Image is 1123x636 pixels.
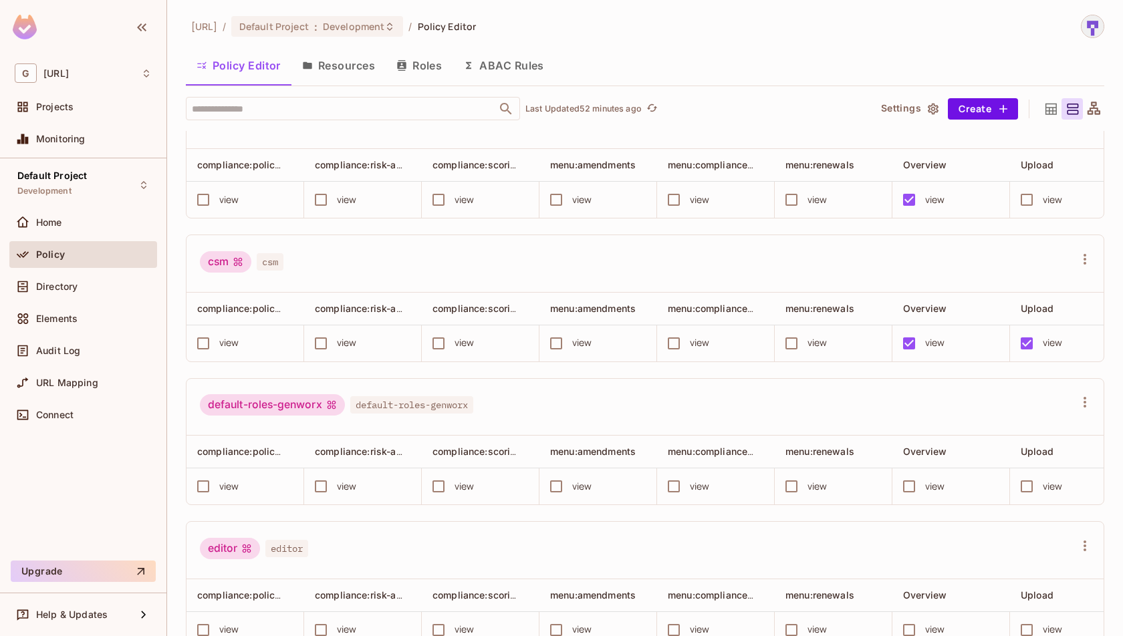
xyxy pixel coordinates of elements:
div: view [1043,335,1063,350]
span: Directory [36,281,78,292]
span: the active workspace [191,20,217,33]
span: compliance:scoring [432,158,522,171]
span: menu:compliance-check [668,158,779,171]
span: compliance:policy-compare [197,158,324,171]
div: view [1043,192,1063,207]
div: view [925,335,945,350]
span: Overview [903,446,947,457]
span: compliance:policy-compare [197,589,324,601]
span: menu:amendments [550,159,636,170]
span: Default Project [17,170,87,181]
span: compliance:scoring [432,302,522,315]
div: view [807,192,828,207]
span: Upload [1021,159,1053,170]
span: Overview [903,589,947,601]
span: Overview [903,303,947,314]
span: Upload [1021,446,1053,457]
span: editor [265,540,308,557]
span: Default Project [239,20,309,33]
img: SReyMgAAAABJRU5ErkJggg== [13,15,37,39]
span: Policy Editor [418,20,477,33]
span: menu:renewals [785,446,854,457]
div: view [219,335,239,350]
button: Upgrade [11,561,156,582]
span: Workspace: genworx.ai [43,68,69,79]
span: compliance:risk-assessment [315,589,446,601]
span: compliance:scoring [432,589,522,601]
span: menu:amendments [550,589,636,601]
span: Help & Updates [36,609,108,620]
span: Connect [36,410,74,420]
div: view [1043,479,1063,494]
div: view [690,192,710,207]
li: / [223,20,226,33]
div: view [337,335,357,350]
span: menu:compliance-check [668,589,779,601]
div: view [572,335,592,350]
span: compliance:policy-compare [197,445,324,458]
span: compliance:risk-assessment [315,302,446,315]
div: view [925,479,945,494]
div: view [690,335,710,350]
span: compliance:risk-assessment [315,158,446,171]
span: Upload [1021,303,1053,314]
span: Home [36,217,62,228]
span: Click to refresh data [642,101,660,117]
div: view [219,479,239,494]
span: menu:amendments [550,303,636,314]
span: menu:renewals [785,159,854,170]
button: refresh [644,101,660,117]
span: csm [257,253,283,271]
span: Projects [36,102,74,112]
div: default-roles-genworx [200,394,345,416]
button: Settings [876,98,943,120]
span: menu:amendments [550,446,636,457]
span: Overview [903,159,947,170]
button: Policy Editor [186,49,291,82]
button: Open [497,100,515,118]
span: compliance:risk-assessment [315,445,446,458]
span: compliance:policy-compare [197,302,324,315]
button: Resources [291,49,386,82]
div: view [455,335,475,350]
span: Monitoring [36,134,86,144]
span: URL Mapping [36,377,98,388]
div: view [572,479,592,494]
div: editor [200,538,260,559]
span: default-roles-genworx [350,396,473,414]
div: view [337,479,357,494]
span: menu:renewals [785,303,854,314]
span: refresh [646,102,658,116]
div: view [690,479,710,494]
span: Upload [1021,589,1053,601]
button: ABAC Rules [453,49,555,82]
div: view [572,192,592,207]
span: G [15,63,37,83]
div: view [455,192,475,207]
button: Create [948,98,1018,120]
div: view [455,479,475,494]
div: view [807,479,828,494]
span: Development [323,20,384,33]
span: menu:compliance-check [668,445,779,458]
div: view [925,192,945,207]
div: view [807,335,828,350]
span: Development [17,186,72,196]
span: Policy [36,249,65,260]
span: menu:compliance-check [668,302,779,315]
span: menu:renewals [785,589,854,601]
span: Elements [36,313,78,324]
div: csm [200,251,251,273]
div: view [219,192,239,207]
span: Audit Log [36,345,80,356]
p: Last Updated 52 minutes ago [525,104,642,114]
span: : [314,21,318,32]
li: / [408,20,412,33]
img: sharmila@genworx.ai [1082,15,1104,37]
div: view [337,192,357,207]
span: compliance:scoring [432,445,522,458]
button: Roles [386,49,453,82]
